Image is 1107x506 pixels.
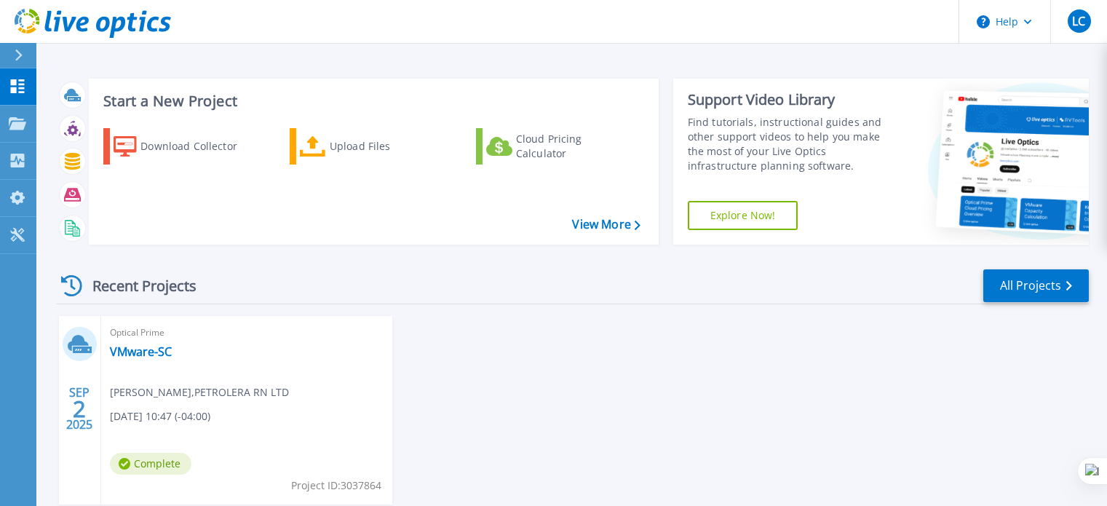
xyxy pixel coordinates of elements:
[66,382,93,435] div: SEP 2025
[572,218,640,232] a: View More
[290,128,452,165] a: Upload Files
[56,268,216,304] div: Recent Projects
[110,384,289,400] span: [PERSON_NAME] , PETROLERA RN LTD
[110,453,191,475] span: Complete
[1072,15,1085,27] span: LC
[140,132,257,161] div: Download Collector
[73,403,86,415] span: 2
[330,132,446,161] div: Upload Files
[688,201,798,230] a: Explore Now!
[110,344,172,359] a: VMware-SC
[476,128,638,165] a: Cloud Pricing Calculator
[110,408,210,424] span: [DATE] 10:47 (-04:00)
[983,269,1089,302] a: All Projects
[516,132,632,161] div: Cloud Pricing Calculator
[110,325,384,341] span: Optical Prime
[688,90,897,109] div: Support Video Library
[103,93,640,109] h3: Start a New Project
[103,128,266,165] a: Download Collector
[688,115,897,173] div: Find tutorials, instructional guides and other support videos to help you make the most of your L...
[291,478,381,494] span: Project ID: 3037864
